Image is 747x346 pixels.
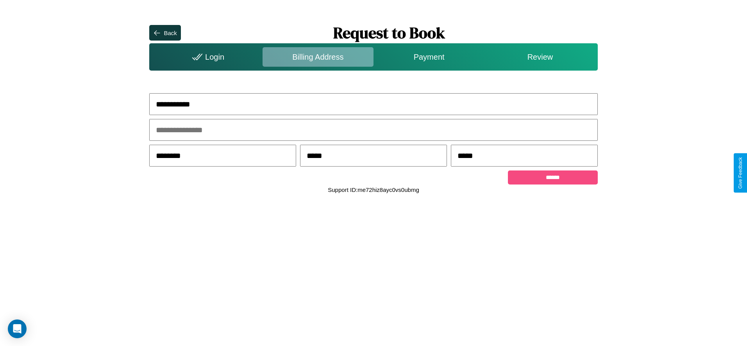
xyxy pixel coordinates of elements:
[263,47,373,67] div: Billing Address
[181,22,598,43] h1: Request to Book
[373,47,484,67] div: Payment
[149,25,180,41] button: Back
[328,185,419,195] p: Support ID: me72hiz8ayc0vs0ubmg
[738,157,743,189] div: Give Feedback
[151,47,262,67] div: Login
[164,30,177,36] div: Back
[484,47,595,67] div: Review
[8,319,27,338] div: Open Intercom Messenger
